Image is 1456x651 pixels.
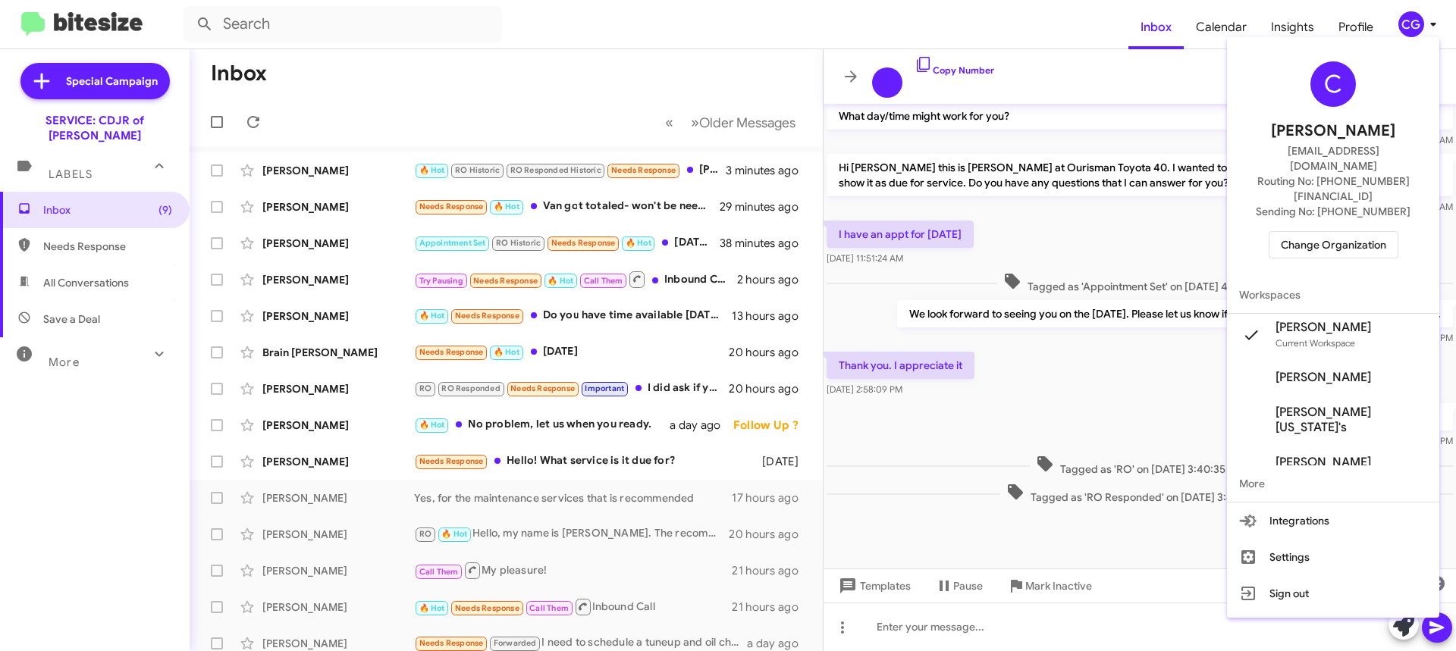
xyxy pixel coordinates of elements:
span: [PERSON_NAME] [1276,320,1371,335]
button: Change Organization [1269,231,1398,258]
span: Workspaces [1227,277,1439,313]
button: Settings [1227,539,1439,575]
span: Routing No: [PHONE_NUMBER][FINANCIAL_ID] [1245,174,1421,204]
span: Change Organization [1281,232,1386,258]
span: [PERSON_NAME] [1276,370,1371,385]
button: Integrations [1227,502,1439,539]
span: Sending No: [PHONE_NUMBER] [1256,204,1410,219]
span: More [1227,465,1439,502]
span: [PERSON_NAME] [1271,119,1395,143]
span: [PERSON_NAME] [1276,455,1371,470]
span: [PERSON_NAME][US_STATE]'s [1276,405,1427,435]
div: C [1310,61,1356,107]
span: Current Workspace [1276,337,1355,349]
span: [EMAIL_ADDRESS][DOMAIN_NAME] [1245,143,1421,174]
button: Sign out [1227,575,1439,612]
